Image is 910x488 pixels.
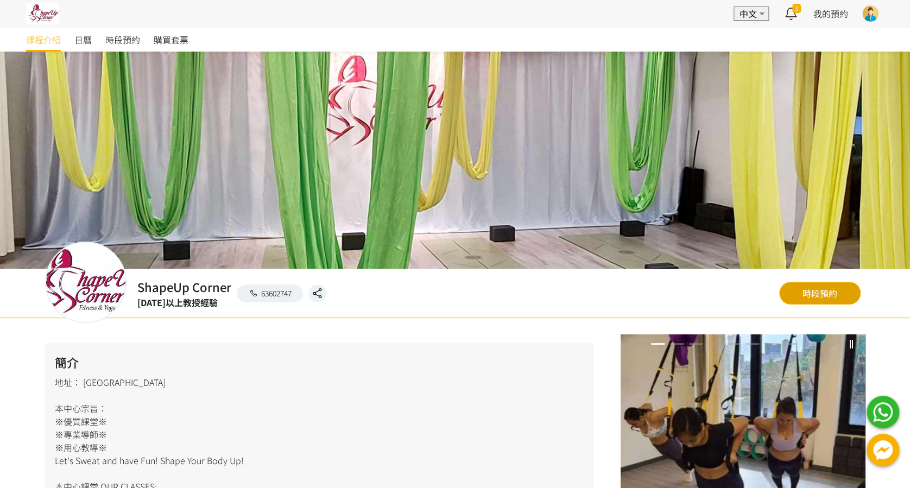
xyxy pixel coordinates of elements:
div: [DATE]以上教授經驗 [137,296,231,309]
span: 課程介紹 [26,33,61,46]
a: 日曆 [74,28,92,52]
a: 課程介紹 [26,28,61,52]
a: 我的預約 [813,7,848,20]
span: 購買套票 [154,33,188,46]
h2: ShapeUp Corner [137,278,231,296]
span: 日曆 [74,33,92,46]
span: 時段預約 [105,33,140,46]
h2: 簡介 [55,353,584,371]
a: 時段預約 [779,282,861,305]
a: 時段預約 [105,28,140,52]
a: 購買套票 [154,28,188,52]
img: pwrjsa6bwyY3YIpa3AKFwK20yMmKifvYlaMXwTp1.jpg [26,3,59,24]
a: 63602747 [237,284,303,302]
span: 3 [792,4,801,13]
